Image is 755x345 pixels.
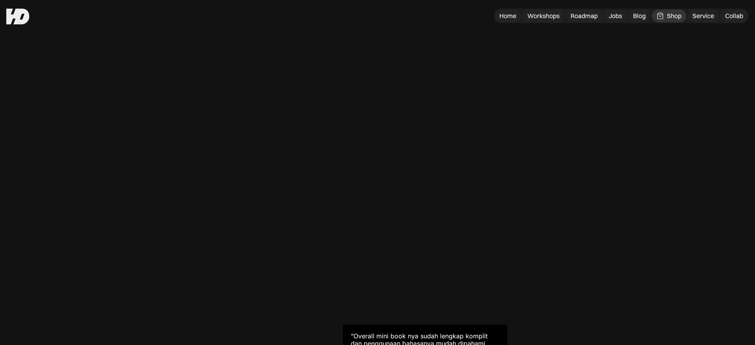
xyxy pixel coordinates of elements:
div: Service [692,12,714,20]
div: Workshops [527,12,560,20]
a: Shop [652,9,686,22]
a: Workshops [523,9,564,22]
a: Service [688,9,719,22]
div: Roadmap [571,12,598,20]
div: Jobs [609,12,622,20]
a: Roadmap [566,9,602,22]
div: Collab [725,12,743,20]
a: Collab [720,9,748,22]
a: Blog [628,9,650,22]
div: Blog [633,12,646,20]
div: Home [499,12,516,20]
a: Home [495,9,521,22]
div: Shop [667,12,681,20]
a: Jobs [604,9,627,22]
